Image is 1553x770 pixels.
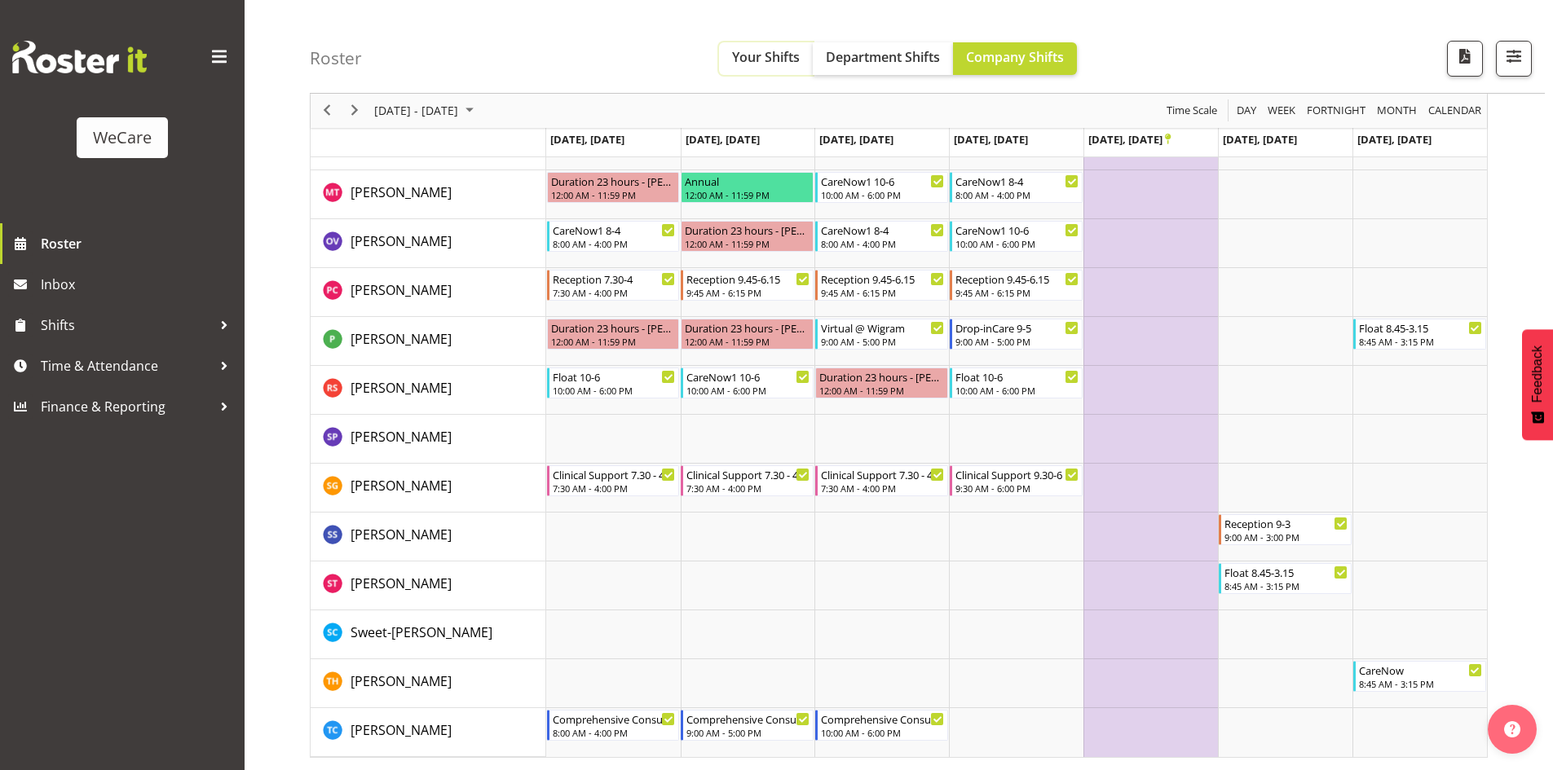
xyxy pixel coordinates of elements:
a: Sweet-[PERSON_NAME] [351,623,492,642]
div: Pooja Prabhu"s event - Float 8.45-3.15 Begin From Sunday, November 16, 2025 at 8:45:00 AM GMT+13:... [1353,319,1486,350]
button: Company Shifts [953,42,1077,75]
div: Clinical Support 9.30-6 [955,466,1079,482]
span: Week [1266,101,1297,121]
div: CareNow1 8-4 [821,222,944,238]
div: Monique Telford"s event - CareNow1 8-4 Begin From Thursday, November 13, 2025 at 8:00:00 AM GMT+1... [950,172,1083,203]
a: [PERSON_NAME] [351,427,452,447]
div: Rhianne Sharples"s event - Float 10-6 Begin From Thursday, November 13, 2025 at 10:00:00 AM GMT+1... [950,367,1083,398]
div: Savanna Samson"s event - Reception 9-3 Begin From Saturday, November 15, 2025 at 9:00:00 AM GMT+1... [1219,514,1352,545]
div: Rhianne Sharples"s event - Duration 23 hours - Rhianne Sharples Begin From Wednesday, November 12... [815,367,948,398]
div: 10:00 AM - 6:00 PM [955,237,1079,250]
div: 8:00 AM - 4:00 PM [553,237,676,250]
div: Simone Turner"s event - Float 8.45-3.15 Begin From Saturday, November 15, 2025 at 8:45:00 AM GMT+... [1219,563,1352,594]
span: Roster [41,231,236,256]
div: 12:00 AM - 11:59 PM [819,384,944,397]
div: 9:45 AM - 6:15 PM [821,286,944,299]
div: November 10 - 16, 2025 [368,94,483,128]
div: Olive Vermazen"s event - Duration 23 hours - Olive Vermazen Begin From Tuesday, November 11, 2025... [681,221,814,252]
div: CareNow1 10-6 [955,222,1079,238]
div: 12:00 AM - 11:59 PM [551,188,676,201]
div: CareNow [1359,662,1482,678]
div: Float 10-6 [553,368,676,385]
a: [PERSON_NAME] [351,671,452,691]
div: 9:00 AM - 5:00 PM [686,726,810,739]
div: 8:45 AM - 3:15 PM [1359,335,1482,348]
a: [PERSON_NAME] [351,378,452,398]
div: Penny Clyne-Moffat"s event - Reception 9.45-6.15 Begin From Thursday, November 13, 2025 at 9:45:0... [950,270,1083,301]
div: Olive Vermazen"s event - CareNow1 8-4 Begin From Wednesday, November 12, 2025 at 8:00:00 AM GMT+1... [815,221,948,252]
div: Duration 23 hours - [PERSON_NAME] [819,368,944,385]
img: Rosterit website logo [12,41,147,73]
div: Torry Cobb"s event - Comprehensive Consult 10-6 Begin From Wednesday, November 12, 2025 at 10:00:... [815,710,948,741]
div: Float 8.45-3.15 [1359,319,1482,336]
td: Torry Cobb resource [311,708,546,757]
div: CareNow1 10-6 [821,173,944,189]
div: Duration 23 hours - [PERSON_NAME] [685,319,810,336]
button: Filter Shifts [1496,41,1532,77]
td: Penny Clyne-Moffat resource [311,268,546,317]
div: Float 8.45-3.15 [1224,564,1348,580]
button: Next [344,101,366,121]
button: Timeline Month [1374,101,1420,121]
div: Clinical Support 7.30 - 4 [821,466,944,482]
div: 8:00 AM - 4:00 PM [553,726,676,739]
div: 8:45 AM - 3:15 PM [1359,677,1482,690]
button: Department Shifts [813,42,953,75]
h4: Roster [310,49,362,68]
span: [PERSON_NAME] [351,526,452,543]
a: [PERSON_NAME] [351,720,452,740]
div: Sanjita Gurung"s event - Clinical Support 7.30 - 4 Begin From Monday, November 10, 2025 at 7:30:0... [547,465,680,496]
td: Savanna Samson resource [311,513,546,561]
div: 7:30 AM - 4:00 PM [821,482,944,495]
div: Pooja Prabhu"s event - Duration 23 hours - Pooja Prabhu Begin From Monday, November 10, 2025 at 1... [547,319,680,350]
span: [PERSON_NAME] [351,232,452,250]
div: 9:00 AM - 5:00 PM [955,335,1079,348]
div: 9:45 AM - 6:15 PM [955,286,1079,299]
div: Sanjita Gurung"s event - Clinical Support 7.30 - 4 Begin From Tuesday, November 11, 2025 at 7:30:... [681,465,814,496]
div: WeCare [93,125,152,150]
div: CareNow1 8-4 [955,173,1079,189]
div: Sanjita Gurung"s event - Clinical Support 7.30 - 4 Begin From Wednesday, November 12, 2025 at 7:3... [815,465,948,496]
button: Your Shifts [719,42,813,75]
div: Olive Vermazen"s event - CareNow1 10-6 Begin From Thursday, November 13, 2025 at 10:00:00 AM GMT+... [950,221,1083,252]
div: 9:30 AM - 6:00 PM [955,482,1079,495]
span: calendar [1427,101,1483,121]
div: Monique Telford"s event - Duration 23 hours - Monique Telford Begin From Monday, November 10, 202... [547,172,680,203]
div: 9:00 AM - 5:00 PM [821,335,944,348]
button: Feedback - Show survey [1522,329,1553,440]
div: 8:00 AM - 4:00 PM [821,237,944,250]
td: Olive Vermazen resource [311,219,546,268]
span: [DATE], [DATE] [819,132,893,147]
div: CareNow1 10-6 [686,368,810,385]
span: Time & Attendance [41,354,212,378]
div: 9:45 AM - 6:15 PM [686,286,810,299]
div: Penny Clyne-Moffat"s event - Reception 7.30-4 Begin From Monday, November 10, 2025 at 7:30:00 AM ... [547,270,680,301]
div: Duration 23 hours - [PERSON_NAME] [551,319,676,336]
span: Shifts [41,313,212,337]
span: Time Scale [1165,101,1219,121]
div: Drop-inCare 9-5 [955,319,1079,336]
div: Reception 9-3 [1224,515,1348,531]
div: 10:00 AM - 6:00 PM [686,384,810,397]
span: [DATE], [DATE] [550,132,624,147]
span: Finance & Reporting [41,394,212,419]
td: Tillie Hollyer resource [311,659,546,708]
div: 12:00 AM - 11:59 PM [685,188,810,201]
div: Reception 9.45-6.15 [686,271,810,287]
td: Pooja Prabhu resource [311,317,546,366]
div: Duration 23 hours - [PERSON_NAME] [685,222,810,238]
span: [DATE] - [DATE] [373,101,460,121]
div: Rhianne Sharples"s event - Float 10-6 Begin From Monday, November 10, 2025 at 10:00:00 AM GMT+13:... [547,367,680,398]
div: 10:00 AM - 6:00 PM [553,384,676,397]
div: Virtual @ Wigram [821,319,944,336]
a: [PERSON_NAME] [351,280,452,300]
div: Pooja Prabhu"s event - Duration 23 hours - Pooja Prabhu Begin From Tuesday, November 11, 2025 at ... [681,319,814,350]
div: Sanjita Gurung"s event - Clinical Support 9.30-6 Begin From Thursday, November 13, 2025 at 9:30:0... [950,465,1083,496]
span: [PERSON_NAME] [351,379,452,397]
td: Simone Turner resource [311,561,546,610]
div: Torry Cobb"s event - Comprehensive Consult 9-5 Begin From Tuesday, November 11, 2025 at 9:00:00 A... [681,710,814,741]
div: Rhianne Sharples"s event - CareNow1 10-6 Begin From Tuesday, November 11, 2025 at 10:00:00 AM GMT... [681,367,814,398]
div: Reception 9.45-6.15 [821,271,944,287]
div: next period [341,94,368,128]
a: [PERSON_NAME] [351,525,452,544]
